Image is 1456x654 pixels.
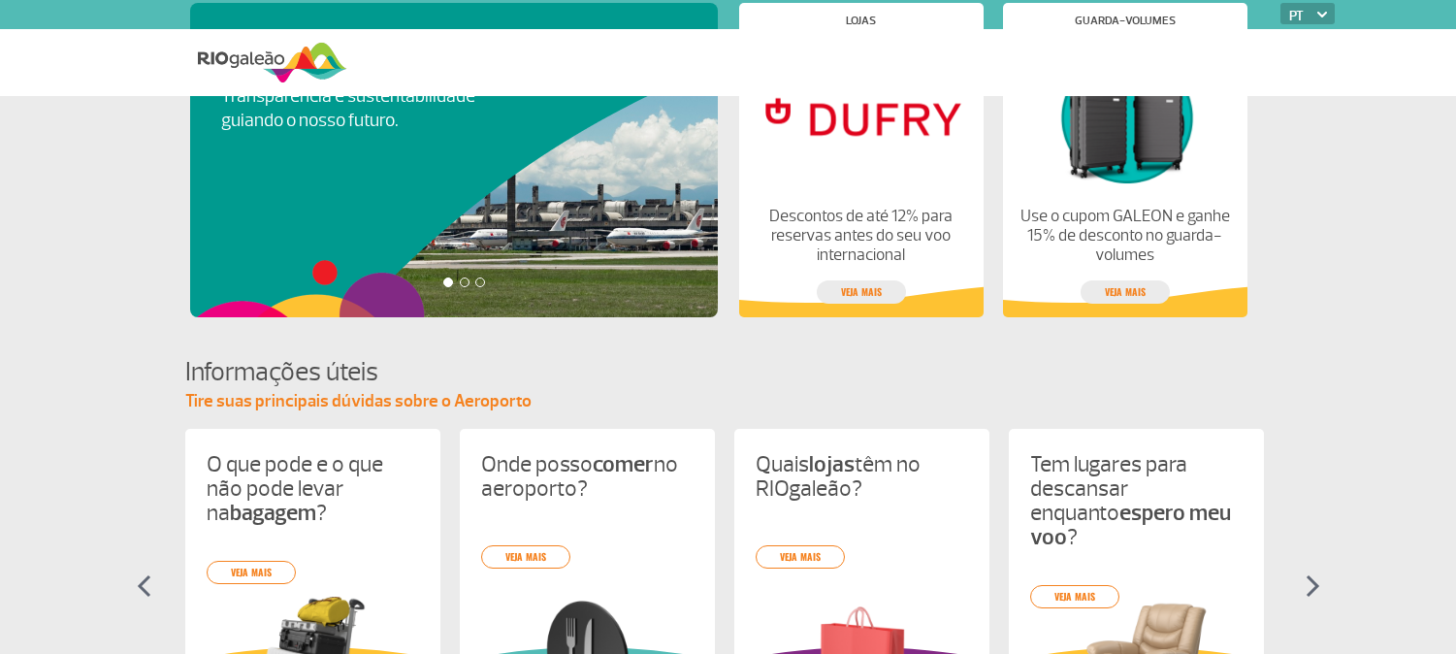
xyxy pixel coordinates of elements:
p: Onde posso no aeroporto? [481,452,694,501]
img: Guarda-volumes [1019,42,1230,191]
img: seta-esquerda [137,574,151,598]
a: veja mais [817,280,906,304]
strong: comer [593,450,654,478]
a: veja mais [1030,585,1119,608]
a: veja mais [1081,280,1170,304]
strong: lojas [809,450,855,478]
img: Lojas [755,42,966,191]
p: Use o cupom GALEON e ganhe 15% de desconto no guarda-volumes [1019,207,1230,265]
p: Transparência e sustentabilidade guiando o nosso futuro. [221,84,497,133]
strong: espero meu voo [1030,499,1231,551]
h4: Lojas [846,16,876,26]
p: Tem lugares para descansar enquanto ? [1030,452,1243,549]
p: Tire suas principais dúvidas sobre o Aeroporto [185,390,1272,413]
p: Descontos de até 12% para reservas antes do seu voo internacional [755,207,966,265]
h4: Guarda-volumes [1075,16,1176,26]
h4: Informações úteis [185,354,1272,390]
img: seta-direita [1306,574,1320,598]
a: veja mais [481,545,570,569]
p: O que pode e o que não pode levar na ? [207,452,419,525]
a: veja mais [207,561,296,584]
a: veja mais [756,545,845,569]
p: Quais têm no RIOgaleão? [756,452,968,501]
strong: bagagem [230,499,316,527]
